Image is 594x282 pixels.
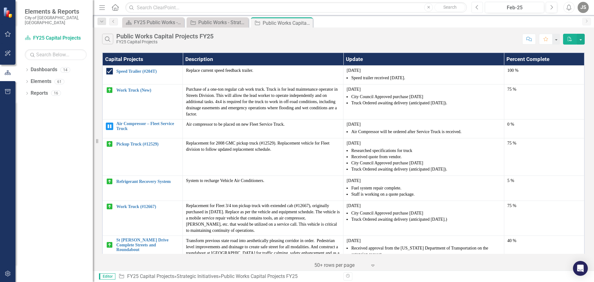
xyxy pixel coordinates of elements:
div: 100 % [507,67,581,74]
span: Search [443,5,457,10]
td: Double-Click to Edit [343,138,504,176]
td: Double-Click to Edit [343,66,504,85]
div: » » [118,273,339,280]
li: Truck Ordered awaiting delivery (anticipated [DATE].) [351,216,501,223]
li: Researched specifications for truck [351,148,501,154]
span: Elements & Reports [25,8,87,15]
td: Double-Click to Edit [504,85,584,119]
td: Double-Click to Edit [343,85,504,119]
div: Public Works Capital Projects FY25 [221,273,298,279]
p: [DATE] [346,86,501,93]
td: Double-Click to Edit [343,176,504,201]
img: On Target [106,203,113,210]
p: [DATE] [346,67,501,74]
a: Elements [31,78,51,85]
img: On Target [106,86,113,94]
td: Double-Click to Edit Right Click for Context Menu [102,176,183,201]
td: Double-Click to Edit [504,236,584,267]
a: FY25 Public Works - Strategic Plan [124,19,183,26]
li: Truck Ordered awaiting delivery (anticipated [DATE]). [351,100,501,106]
img: On Target [106,178,113,185]
button: JS [578,2,589,13]
div: 40 % [507,238,581,244]
li: City Council Approved purchase [DATE] [351,210,501,216]
td: Double-Click to Edit [183,66,343,85]
p: Transform previous state road into aesthetically pleasing corridor in order. Pedestrian level imp... [186,238,340,262]
div: 61 [54,79,64,84]
p: Replacement for 2008 GMC pickup truck (#12529). Replacement vehicle for Fleet division to follow ... [186,140,340,153]
td: Double-Click to Edit [183,138,343,176]
td: Double-Click to Edit [343,201,504,236]
td: Double-Click to Edit [183,176,343,201]
span: Editor [99,273,115,280]
td: Double-Click to Edit [183,85,343,119]
div: Public Works - Strategic Initiatives [198,19,247,26]
a: Dashboards [31,66,57,73]
img: Completed [106,67,113,75]
div: Open Intercom Messenger [573,261,588,276]
li: Staff is working on a quote package. [351,191,501,197]
p: System to recharge Vehicle Air Conditioners. [186,178,340,184]
a: Refrigerant Recovery System [116,179,179,184]
input: Search Below... [25,49,87,60]
small: City of [GEOGRAPHIC_DATA], [GEOGRAPHIC_DATA] [25,15,87,25]
li: Received approval from the [US_STATE] Department of Transportation on the extension request. [351,245,501,258]
a: St [PERSON_NAME] Drive Complete Streets and Roundabout [116,238,179,252]
td: Double-Click to Edit Right Click for Context Menu [102,85,183,119]
button: Search [434,3,465,12]
td: Double-Click to Edit [504,138,584,176]
td: Double-Click to Edit Right Click for Context Menu [102,66,183,85]
li: City Council Approved purchase [DATE] [351,94,501,100]
td: Double-Click to Edit [504,176,584,201]
div: 75 % [507,140,581,146]
a: Work Truck (New) [116,88,179,93]
input: Search ClearPoint... [125,2,467,13]
a: FY25 Capital Projects [25,35,87,42]
p: [DATE] [346,178,501,184]
a: Speed Trailer (#204T) [116,69,179,74]
div: Feb-25 [487,4,542,11]
div: Public Works Capital Projects FY25 [116,33,213,40]
div: 75 % [507,203,581,209]
td: Double-Click to Edit [183,119,343,138]
li: Received quote from vendor. [351,154,501,160]
img: ClearPoint Strategy [3,7,14,18]
a: Pickup Truck (#12529) [116,142,179,146]
p: Replacement for Fleet 3/4 ton pickup truck with extended cab (#12667), originally purchased in [D... [186,203,340,234]
li: Air Compressor will be ordered after Service Truck is received. [351,129,501,135]
td: Double-Click to Edit [504,201,584,236]
div: FY25 Capital Projects [116,40,213,44]
div: FY25 Public Works - Strategic Plan [134,19,183,26]
img: On Target [106,140,113,148]
p: [DATE] [346,121,501,128]
td: Double-Click to Edit [183,236,343,267]
a: FY25 Capital Projects [127,273,174,279]
td: Double-Click to Edit [504,119,584,138]
td: Double-Click to Edit Right Click for Context Menu [102,236,183,267]
a: Reports [31,90,48,97]
div: 75 % [507,86,581,93]
p: Air compressor to be placed on new Fleet Service Truck. [186,121,340,128]
img: On Hold [106,123,113,130]
td: Double-Click to Edit [343,119,504,138]
td: Double-Click to Edit [183,201,343,236]
td: Double-Click to Edit Right Click for Context Menu [102,201,183,236]
div: Public Works Capital Projects FY25 [263,19,311,27]
a: Work Truck (#12667) [116,204,179,209]
p: [DATE] [346,238,501,244]
li: Speed trailer received [DATE]. [351,75,501,81]
div: 16 [51,91,61,96]
button: Feb-25 [485,2,544,13]
p: [DATE] [346,140,501,146]
p: [DATE] [346,203,501,209]
li: Fuel system repair complete. [351,185,501,191]
li: City Council Approved purchase [DATE] [351,160,501,166]
p: Purchase of a one-ton regular cab work truck. Truck is for lead maintenance operator in Streets D... [186,86,340,117]
a: Strategic Initiatives [177,273,218,279]
img: On Target [106,241,113,249]
li: Truck Ordered awaiting delivery (anticipated [DATE]). [351,166,501,172]
td: Double-Click to Edit Right Click for Context Menu [102,119,183,138]
p: Replace current speed feedback trailer. [186,67,340,74]
div: 0 % [507,121,581,128]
